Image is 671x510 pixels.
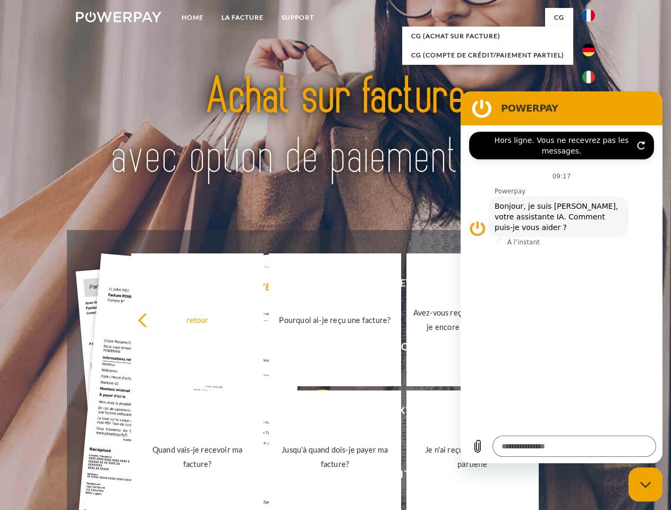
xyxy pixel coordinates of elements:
[406,253,539,386] a: Avez-vous reçu mes paiements, ai-je encore un solde ouvert?
[461,91,662,463] iframe: Fenêtre de messagerie
[582,71,595,83] img: it
[545,8,573,27] a: CG
[138,443,257,471] div: Quand vais-je recevoir ma facture?
[413,305,532,334] div: Avez-vous reçu mes paiements, ai-je encore un solde ouvert?
[273,8,323,27] a: Support
[582,9,595,22] img: fr
[138,312,257,327] div: retour
[582,44,595,56] img: de
[275,443,395,471] div: Jusqu'à quand dois-je payer ma facture?
[101,51,570,203] img: title-powerpay_fr.svg
[413,443,532,471] div: Je n'ai reçu qu'une livraison partielle
[275,312,395,327] div: Pourquoi ai-je reçu une facture?
[628,467,662,501] iframe: Bouton de lancement de la fenêtre de messagerie, conversation en cours
[213,8,273,27] a: LA FACTURE
[76,12,162,22] img: logo-powerpay-white.svg
[402,27,573,46] a: CG (achat sur facture)
[173,8,213,27] a: Home
[402,46,573,65] a: CG (Compte de crédit/paiement partiel)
